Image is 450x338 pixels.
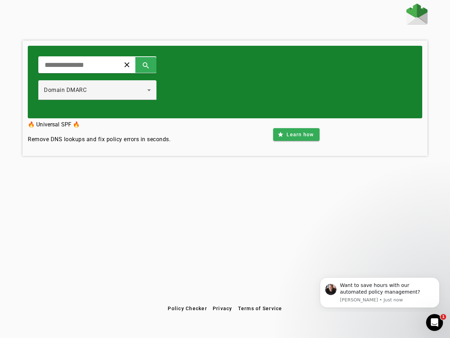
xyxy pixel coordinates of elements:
h4: Remove DNS lookups and fix policy errors in seconds. [28,135,171,144]
span: Learn how [287,131,314,138]
iframe: Intercom live chat [426,314,443,331]
span: Privacy [213,306,232,311]
button: Policy Checker [165,302,210,315]
span: Terms of Service [238,306,282,311]
span: Policy Checker [168,306,207,311]
span: 1 [441,314,446,320]
iframe: Intercom notifications message [309,271,450,312]
a: Home [406,4,427,26]
img: Fraudmarc Logo [406,4,427,25]
button: Terms of Service [235,302,285,315]
span: Domain DMARC [44,87,86,93]
button: Learn how [273,128,319,141]
h3: 🔥 Universal SPF 🔥 [28,120,171,130]
button: Privacy [210,302,235,315]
